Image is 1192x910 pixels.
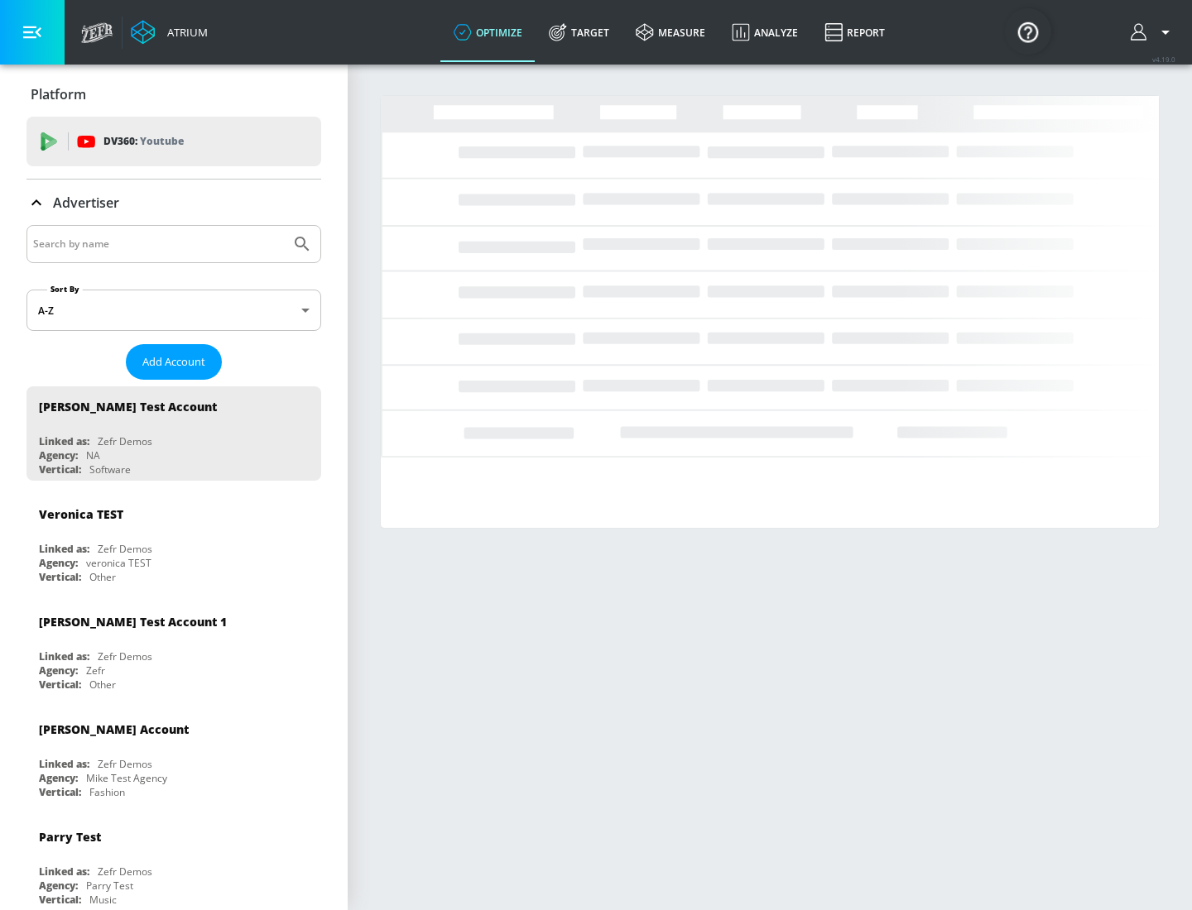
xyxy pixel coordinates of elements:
[39,649,89,663] div: Linked as:
[89,678,116,692] div: Other
[26,494,321,588] div: Veronica TESTLinked as:Zefr DemosAgency:veronica TESTVertical:Other
[39,663,78,678] div: Agency:
[26,386,321,481] div: [PERSON_NAME] Test AccountLinked as:Zefr DemosAgency:NAVertical:Software
[31,85,86,103] p: Platform
[1005,8,1051,55] button: Open Resource Center
[98,542,152,556] div: Zefr Demos
[39,399,217,414] div: [PERSON_NAME] Test Account
[53,194,119,212] p: Advertiser
[39,542,89,556] div: Linked as:
[26,601,321,696] div: [PERSON_NAME] Test Account 1Linked as:Zefr DemosAgency:ZefrVertical:Other
[98,434,152,448] div: Zefr Demos
[39,570,81,584] div: Vertical:
[39,757,89,771] div: Linked as:
[39,448,78,462] div: Agency:
[86,448,100,462] div: NA
[811,2,898,62] a: Report
[26,117,321,166] div: DV360: Youtube
[161,25,208,40] div: Atrium
[131,20,208,45] a: Atrium
[89,462,131,477] div: Software
[39,506,123,522] div: Veronica TEST
[26,709,321,803] div: [PERSON_NAME] AccountLinked as:Zefr DemosAgency:Mike Test AgencyVertical:Fashion
[39,614,227,630] div: [PERSON_NAME] Test Account 1
[719,2,811,62] a: Analyze
[89,893,117,907] div: Music
[622,2,719,62] a: measure
[142,352,205,371] span: Add Account
[39,893,81,907] div: Vertical:
[98,864,152,879] div: Zefr Demos
[89,570,116,584] div: Other
[86,771,167,785] div: Mike Test Agency
[39,462,81,477] div: Vertical:
[39,785,81,799] div: Vertical:
[86,663,105,678] div: Zefr
[39,434,89,448] div: Linked as:
[39,864,89,879] div: Linked as:
[39,556,78,570] div: Agency:
[39,829,101,845] div: Parry Test
[86,879,133,893] div: Parry Test
[98,649,152,663] div: Zefr Demos
[536,2,622,62] a: Target
[33,233,284,255] input: Search by name
[140,132,184,150] p: Youtube
[1152,55,1175,64] span: v 4.19.0
[26,180,321,226] div: Advertiser
[440,2,536,62] a: optimize
[98,757,152,771] div: Zefr Demos
[26,290,321,331] div: A-Z
[39,721,189,737] div: [PERSON_NAME] Account
[39,771,78,785] div: Agency:
[126,344,222,380] button: Add Account
[47,284,83,295] label: Sort By
[26,71,321,117] div: Platform
[89,785,125,799] div: Fashion
[86,556,151,570] div: veronica TEST
[39,678,81,692] div: Vertical:
[39,879,78,893] div: Agency:
[103,132,184,151] p: DV360:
